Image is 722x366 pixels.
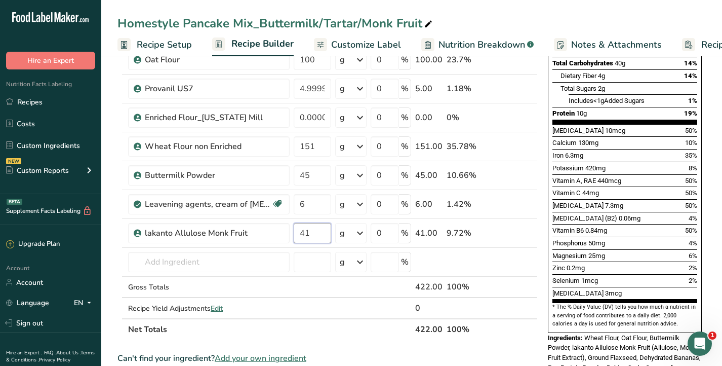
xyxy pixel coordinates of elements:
a: Language [6,294,49,312]
div: 422.00 [415,281,443,293]
span: Recipe Builder [231,37,294,51]
div: Leavening agents, cream of [MEDICAL_DATA] [145,198,271,210]
a: Nutrition Breakdown [421,33,534,56]
span: Total Sugars [560,85,596,92]
iframe: Intercom live chat [688,332,712,356]
div: 1.42% [447,198,490,210]
div: 151.00 [415,140,443,153]
span: Zinc [552,264,565,272]
span: 35% [685,152,697,159]
span: 25mg [588,252,605,260]
span: Calcium [552,139,577,147]
span: 8% [689,164,697,172]
div: Upgrade Plan [6,239,60,249]
span: 4% [689,239,697,247]
span: Phosphorus [552,239,587,247]
div: Enriched Flour_[US_STATE] Mill [145,112,271,124]
div: g [340,169,345,181]
span: 10g [576,109,587,117]
span: 14% [684,72,697,80]
div: 5.00 [415,83,443,95]
div: BETA [7,199,22,205]
a: Terms & Conditions . [6,349,95,363]
span: Includes Added Sugars [569,97,645,104]
span: Add your own ingredient [215,352,306,364]
span: 50mg [588,239,605,247]
span: 10mcg [605,127,625,134]
a: Recipe Setup [117,33,192,56]
a: Recipe Builder [212,32,294,57]
a: Notes & Attachments [554,33,662,56]
span: Ingredients: [548,334,583,342]
span: 7.3mg [605,202,623,209]
div: 9.72% [447,227,490,239]
div: 6.00 [415,198,443,210]
input: Add Ingredient [128,252,290,272]
span: 10% [685,139,697,147]
div: Homestyle Pancake Mix_Buttermilk/Tartar/Monk Fruit [117,14,434,32]
span: Magnesium [552,252,587,260]
span: Iron [552,152,564,159]
span: [MEDICAL_DATA] (B2) [552,214,617,222]
div: Recipe Yield Adjustments [128,303,290,314]
span: Customize Label [331,38,401,52]
div: 1.18% [447,83,490,95]
span: Selenium [552,277,580,284]
span: Vitamin A, RAE [552,177,596,185]
span: 6.3mg [565,152,583,159]
span: 50% [685,177,697,185]
span: 14% [684,59,697,67]
span: 420mg [585,164,606,172]
div: 0.00 [415,112,443,124]
section: * The % Daily Value (DV) tells you how much a nutrient in a serving of food contributes to a dail... [552,303,697,328]
span: 130mg [578,139,598,147]
a: Privacy Policy [39,356,70,363]
span: Notes & Attachments [571,38,662,52]
div: g [340,227,345,239]
span: 1% [688,97,697,104]
div: 45.00 [415,169,443,181]
div: g [340,54,345,66]
th: 100% [445,318,492,340]
div: 100.00 [415,54,443,66]
span: 40g [615,59,625,67]
th: 422.00 [413,318,445,340]
div: 0% [447,112,490,124]
span: 0.2mg [567,264,585,272]
span: [MEDICAL_DATA] [552,202,604,209]
div: g [340,256,345,268]
span: 44mg [582,189,599,197]
div: 41.00 [415,227,443,239]
span: 3mcg [605,289,622,297]
span: 4g [598,72,605,80]
span: 50% [685,202,697,209]
span: 2% [689,277,697,284]
div: Wheat Flour non Enriched [145,140,271,153]
span: Vitamin C [552,189,581,197]
div: lakanto Allulose Monk Fruit [145,227,271,239]
span: 0.84mg [585,227,607,234]
span: Nutrition Breakdown [438,38,525,52]
span: 2% [689,264,697,272]
span: 440mcg [597,177,621,185]
span: Potassium [552,164,584,172]
span: 50% [685,227,697,234]
span: 0.06mg [619,214,640,222]
span: [MEDICAL_DATA] [552,127,604,134]
span: Protein [552,109,575,117]
div: Gross Totals [128,282,290,292]
th: Net Totals [126,318,413,340]
span: 2g [598,85,605,92]
span: 50% [685,127,697,134]
span: 1mcg [581,277,598,284]
span: [MEDICAL_DATA] [552,289,604,297]
div: 23.7% [447,54,490,66]
div: g [340,83,345,95]
span: Dietary Fiber [560,72,596,80]
div: g [340,198,345,210]
span: Edit [211,304,223,313]
div: Oat Flour [145,54,271,66]
span: <1g [593,97,604,104]
button: Hire an Expert [6,52,95,69]
a: Hire an Expert . [6,349,42,356]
